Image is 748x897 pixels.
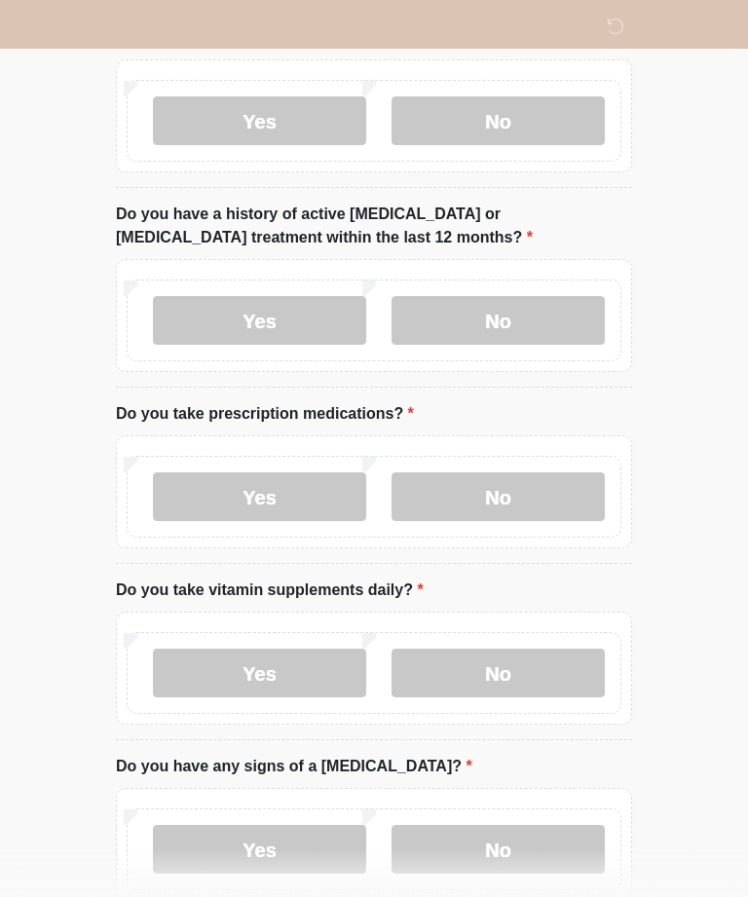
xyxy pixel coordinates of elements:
[116,579,424,602] label: Do you take vitamin supplements daily?
[392,472,605,521] label: No
[96,15,122,39] img: Sm Skin La Laser Logo
[116,203,632,249] label: Do you have a history of active [MEDICAL_DATA] or [MEDICAL_DATA] treatment within the last 12 mon...
[153,825,366,874] label: Yes
[392,96,605,145] label: No
[116,755,472,778] label: Do you have any signs of a [MEDICAL_DATA]?
[153,649,366,697] label: Yes
[116,402,414,426] label: Do you take prescription medications?
[153,472,366,521] label: Yes
[153,296,366,345] label: Yes
[153,96,366,145] label: Yes
[392,649,605,697] label: No
[392,296,605,345] label: No
[392,825,605,874] label: No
